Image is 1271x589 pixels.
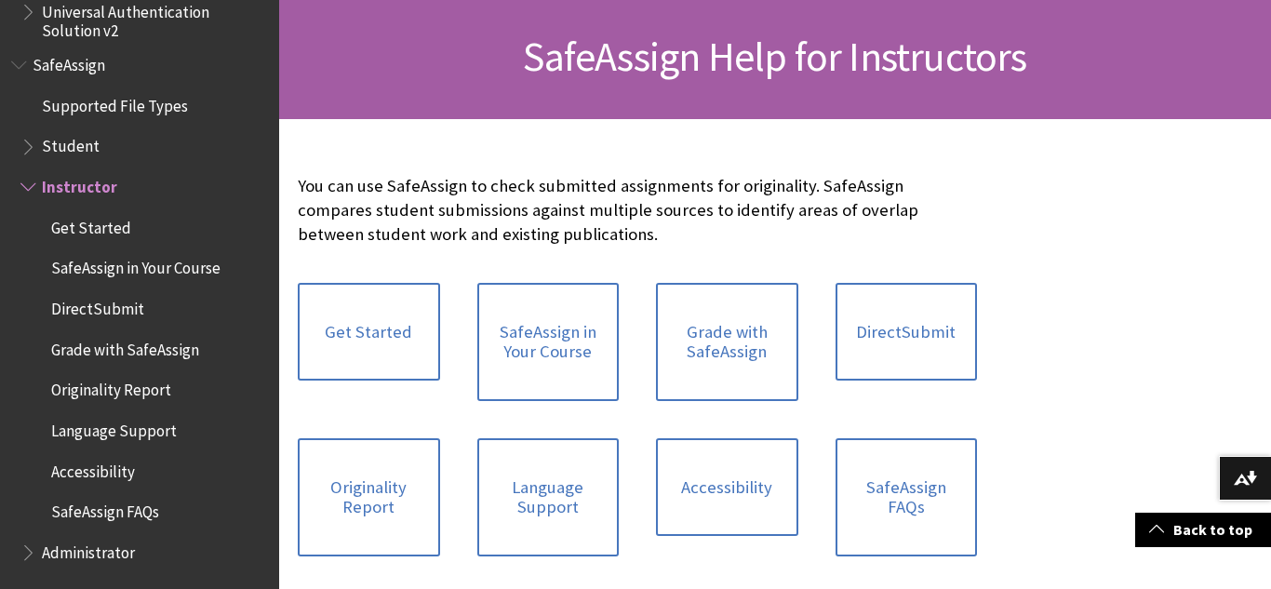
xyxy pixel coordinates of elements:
span: DirectSubmit [51,293,144,318]
span: Grade with SafeAssign [51,334,199,359]
a: Language Support [477,438,620,556]
a: Back to top [1135,513,1271,547]
a: Get Started [298,283,440,382]
a: Originality Report [298,438,440,556]
span: Accessibility [51,456,135,481]
span: SafeAssign [33,49,105,74]
span: Student [42,131,100,156]
span: Administrator [42,537,135,562]
span: Language Support [51,415,177,440]
span: Originality Report [51,375,171,400]
span: SafeAssign in Your Course [51,253,221,278]
span: SafeAssign FAQs [51,497,159,522]
a: Accessibility [656,438,798,537]
a: SafeAssign in Your Course [477,283,620,401]
a: Grade with SafeAssign [656,283,798,401]
span: Get Started [51,212,131,237]
p: You can use SafeAssign to check submitted assignments for originality. SafeAssign compares studen... [298,174,977,248]
a: DirectSubmit [836,283,978,382]
span: Supported File Types [42,90,188,115]
nav: Book outline for Blackboard SafeAssign [11,49,268,569]
span: SafeAssign Help for Instructors [523,31,1026,82]
a: SafeAssign FAQs [836,438,978,556]
span: Instructor [42,171,117,196]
